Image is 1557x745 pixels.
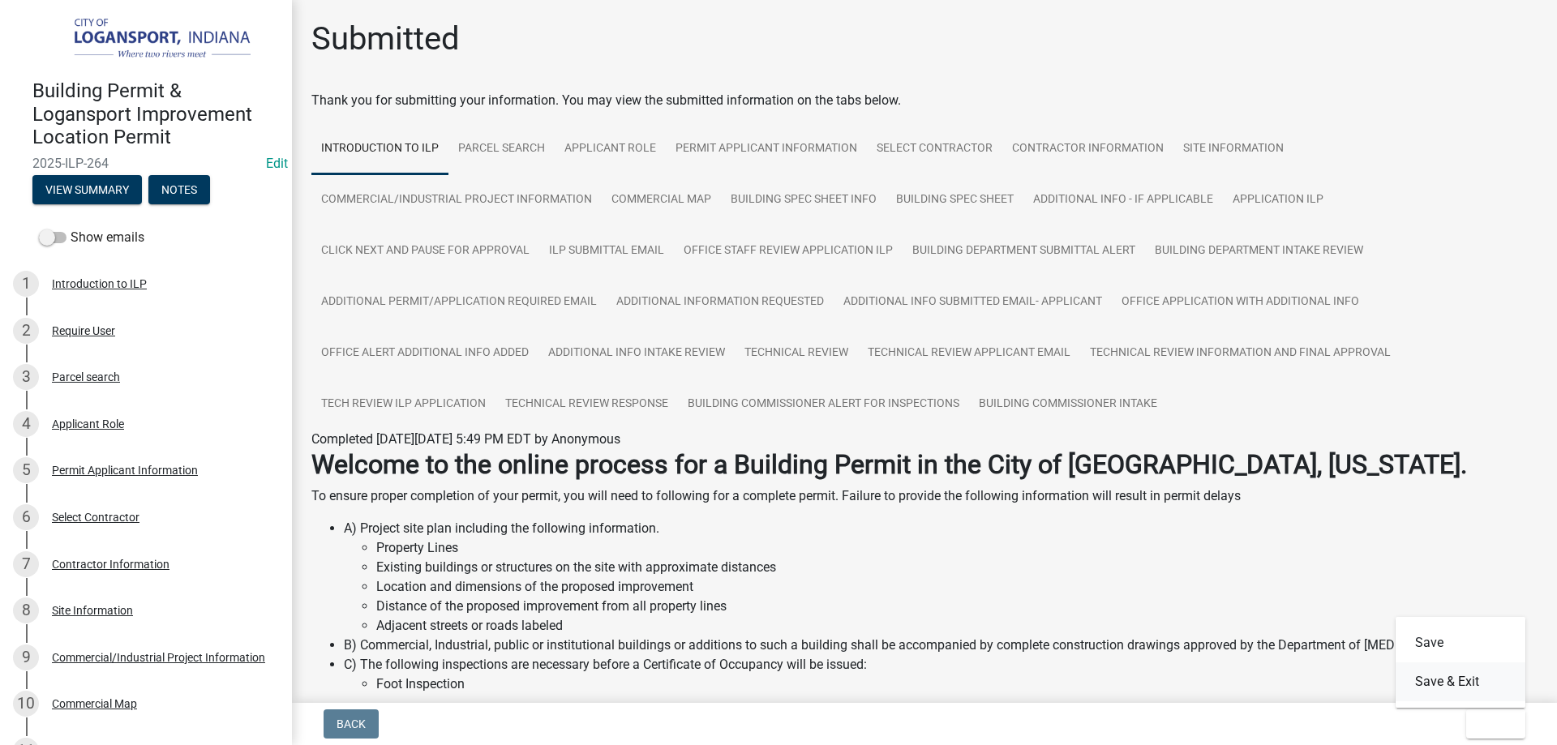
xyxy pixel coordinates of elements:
h4: Building Permit & Logansport Improvement Location Permit [32,79,279,149]
a: Building Commissioner intake [969,379,1167,430]
a: ILP Submittal Email [539,225,674,277]
label: Show emails [39,228,144,247]
button: Notes [148,175,210,204]
a: Commercial Map [602,174,721,226]
a: Additional Info Submitted Email- Applicant [834,276,1112,328]
a: Technical Review Applicant email [858,328,1080,379]
li: Existing buildings or structures on the site with approximate distances [376,558,1538,577]
div: Introduction to ILP [52,278,147,289]
div: 3 [13,364,39,390]
a: Edit [266,156,288,171]
span: Exit [1479,717,1503,730]
div: Commercial/Industrial Project Information [52,652,265,663]
div: Thank you for submitting your information. You may view the submitted information on the tabs below. [311,91,1538,110]
div: Require User [52,325,115,336]
wm-modal-confirm: Edit Application Number [266,156,288,171]
div: Applicant Role [52,418,124,430]
div: 4 [13,411,39,437]
p: To ensure proper completion of your permit, you will need to following for a complete permit. Fai... [311,486,1538,506]
button: Back [324,709,379,739]
a: Technical Review [735,328,858,379]
a: Building Spec Sheet [886,174,1023,226]
a: Additional Information requested [607,276,834,328]
div: 6 [13,504,39,530]
li: Distance of the proposed improvement from all property lines [376,597,1538,616]
li: Adjacent streets or roads labeled [376,616,1538,636]
div: 5 [13,457,39,483]
button: Save & Exit [1396,662,1525,701]
button: View Summary [32,175,142,204]
a: Building Department Intake Review [1145,225,1373,277]
div: Exit [1396,617,1525,708]
h1: Submitted [311,19,460,58]
a: Office Application with Additional Info [1112,276,1369,328]
a: Permit Applicant Information [666,123,867,175]
div: Contractor Information [52,559,169,570]
li: Rough-In Inspection [376,694,1538,713]
li: Property Lines [376,538,1538,558]
div: 2 [13,318,39,344]
wm-modal-confirm: Notes [148,184,210,197]
a: Site Information [1173,123,1293,175]
button: Save [1396,623,1525,662]
div: Commercial Map [52,698,137,709]
a: Office Alert Additional info added [311,328,538,379]
wm-modal-confirm: Summary [32,184,142,197]
a: Building Commissioner Alert for inspections [678,379,969,430]
a: Parcel search [448,123,555,175]
a: Application ILP [1223,174,1333,226]
img: City of Logansport, Indiana [32,17,266,62]
a: Office Staff Review Application ILP [674,225,903,277]
div: Parcel search [52,371,120,383]
li: B) Commercial, Industrial, public or institutional buildings or additions to such a building shal... [344,636,1538,655]
a: Select Contractor [867,123,1002,175]
a: Contractor Information [1002,123,1173,175]
a: Tech review ILP Application [311,379,495,430]
li: C) The following inspections are necessary before a Certificate of Occupancy will be issued: [344,655,1538,733]
div: Permit Applicant Information [52,465,198,476]
div: 1 [13,271,39,297]
div: 8 [13,597,39,623]
a: Technical Review Information and Final Approval [1080,328,1400,379]
li: Location and dimensions of the proposed improvement [376,577,1538,597]
strong: Welcome to the online process for a Building Permit in the City of [GEOGRAPHIC_DATA], [US_STATE]. [311,449,1467,480]
span: Completed [DATE][DATE] 5:49 PM EDT by Anonymous [311,431,620,447]
div: Select Contractor [52,512,139,523]
div: Site Information [52,605,133,616]
a: Introduction to ILP [311,123,448,175]
li: Foot Inspection [376,674,1538,694]
a: Building Department Submittal Alert [903,225,1145,277]
a: Applicant Role [555,123,666,175]
div: 10 [13,691,39,717]
a: Additional Permit/Application Required Email [311,276,607,328]
a: Additional info Intake Review [538,328,735,379]
a: Commercial/Industrial Project Information [311,174,602,226]
li: A) Project site plan including the following information. [344,519,1538,636]
a: Technical Review Response [495,379,678,430]
span: 2025-ILP-264 [32,156,259,171]
span: Back [337,717,366,730]
button: Exit [1466,709,1525,739]
a: Building spec sheet info [721,174,886,226]
div: 9 [13,644,39,670]
div: 7 [13,551,39,577]
a: Click Next and Pause for Approval [311,225,539,277]
a: Additional Info - If Applicable [1023,174,1223,226]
